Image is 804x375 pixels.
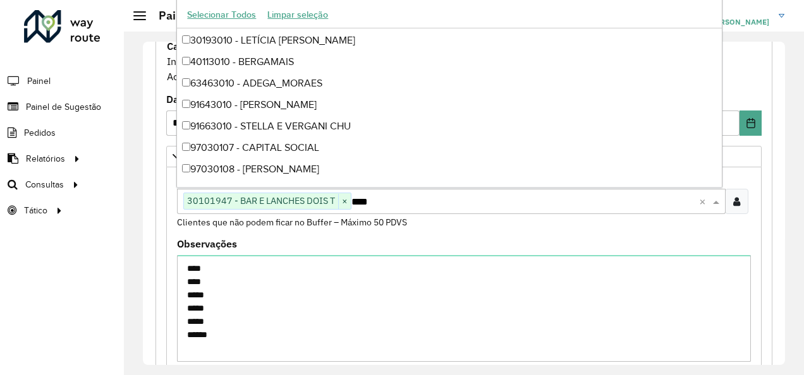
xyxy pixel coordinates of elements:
[26,100,101,114] span: Painel de Sugestão
[184,193,338,208] span: 30101947 - BAR E LANCHES DOIS T
[27,74,51,88] span: Painel
[177,116,721,137] div: 91663010 - STELLA E VERGANI CHU
[262,5,334,25] button: Limpar seleção
[177,51,721,73] div: 40113010 - BERGAMAIS
[25,178,64,191] span: Consultas
[177,94,721,116] div: 91643010 - [PERSON_NAME]
[177,217,407,228] small: Clientes que não podem ficar no Buffer – Máximo 50 PDVS
[24,126,56,140] span: Pedidos
[166,146,762,167] a: Priorizar Cliente - Não podem ficar no buffer
[177,30,721,51] div: 30193010 - LETÍCIA [PERSON_NAME]
[740,110,762,136] button: Choose Date
[146,9,339,23] h2: Painel de Sugestão - Criar registro
[177,236,237,251] label: Observações
[166,38,762,85] div: Informe a data de inicio, fim e preencha corretamente os campos abaixo. Ao final, você irá pré-vi...
[338,194,351,209] span: ×
[177,137,721,158] div: 97030107 - CAPITAL SOCIAL
[26,152,65,165] span: Relatórios
[177,73,721,94] div: 63463010 - ADEGA_MORAES
[166,92,282,107] label: Data de Vigência Inicial
[24,204,47,217] span: Tático
[181,5,262,25] button: Selecionar Todos
[167,40,375,52] strong: Cadastro Painel de sugestão de roteirização:
[177,158,721,180] div: 97030108 - [PERSON_NAME]
[699,194,710,209] span: Clear all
